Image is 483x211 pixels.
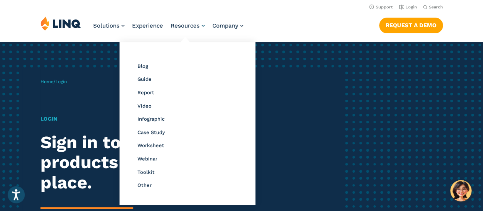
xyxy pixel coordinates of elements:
[450,180,472,201] button: Hello, have a question? Let’s chat.
[429,5,443,10] span: Search
[171,22,205,29] a: Resources
[40,132,226,193] h2: Sign in to all of your products in one place.
[40,79,67,84] span: /
[93,16,243,41] nav: Primary Navigation
[369,5,393,10] a: Support
[137,142,164,148] a: Worksheet
[171,22,200,29] span: Resources
[55,79,67,84] span: Login
[379,18,443,33] a: Request a Demo
[137,76,152,82] a: Guide
[137,129,165,135] a: Case Study
[132,22,163,29] a: Experience
[137,63,148,69] a: Blog
[137,156,157,162] a: Webinar
[40,16,81,31] img: LINQ | K‑12 Software
[212,22,238,29] span: Company
[379,16,443,33] nav: Button Navigation
[137,182,152,188] a: Other
[93,22,120,29] span: Solutions
[399,5,417,10] a: Login
[137,103,152,109] a: Video
[137,116,165,122] a: Infographic
[93,22,124,29] a: Solutions
[40,79,53,84] a: Home
[40,115,226,123] h1: Login
[137,90,154,95] a: Report
[212,22,243,29] a: Company
[137,169,155,175] a: Toolkit
[423,4,443,10] button: Open Search Bar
